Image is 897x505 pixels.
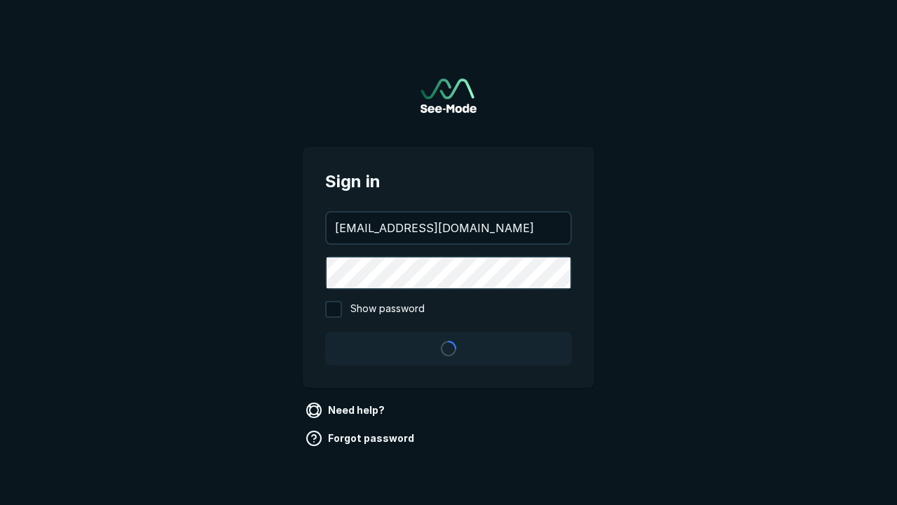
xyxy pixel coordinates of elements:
a: Go to sign in [420,79,477,113]
span: Show password [350,301,425,318]
img: See-Mode Logo [420,79,477,113]
input: your@email.com [327,213,570,243]
span: Sign in [325,169,572,194]
a: Need help? [303,399,390,422]
a: Forgot password [303,427,420,450]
